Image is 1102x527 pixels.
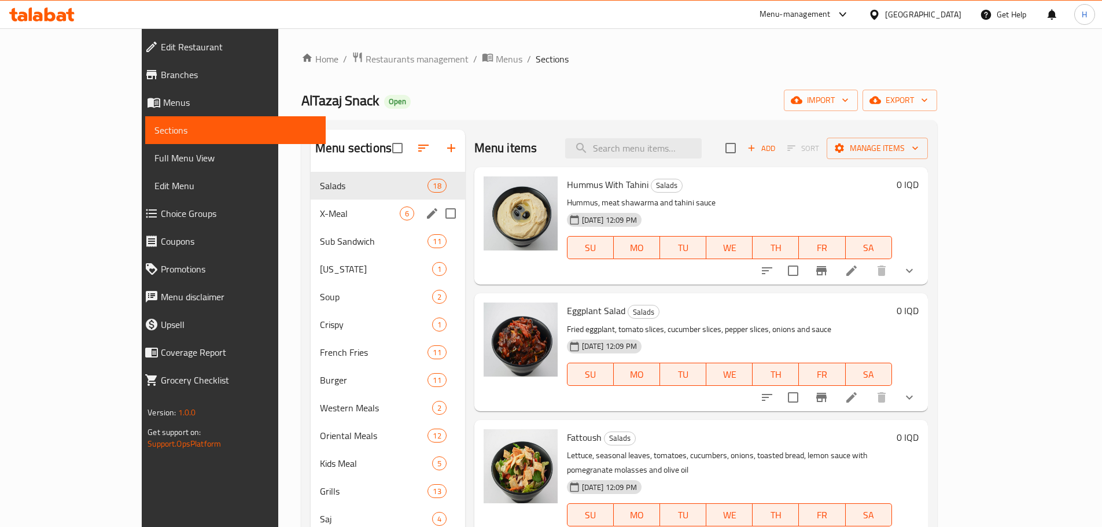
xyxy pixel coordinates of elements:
[1082,8,1087,21] span: H
[311,255,465,283] div: [US_STATE]1
[135,227,326,255] a: Coupons
[567,236,614,259] button: SU
[577,341,642,352] span: [DATE] 12:09 PM
[897,176,919,193] h6: 0 IQD
[618,366,655,383] span: MO
[320,234,427,248] div: Sub Sandwich
[628,305,659,319] div: Salads
[484,303,558,377] img: Eggplant Salad
[665,366,702,383] span: TU
[385,136,410,160] span: Select all sections
[400,208,414,219] span: 6
[432,318,447,331] div: items
[711,366,748,383] span: WE
[433,292,446,303] span: 2
[433,514,446,525] span: 4
[320,207,400,220] span: X-Meal
[301,87,379,113] span: AlTazaj Snack
[161,373,316,387] span: Grocery Checklist
[135,89,326,116] a: Menus
[320,429,427,443] span: Oriental Meals
[432,512,447,526] div: items
[433,403,446,414] span: 2
[163,95,316,109] span: Menus
[651,179,682,192] span: Salads
[863,90,937,111] button: export
[706,363,753,386] button: WE
[743,139,780,157] button: Add
[572,239,609,256] span: SU
[320,401,432,415] span: Western Meals
[178,405,196,420] span: 1.0.0
[320,318,432,331] span: Crispy
[836,141,919,156] span: Manage items
[614,363,660,386] button: MO
[428,180,445,191] span: 18
[161,290,316,304] span: Menu disclaimer
[567,302,625,319] span: Eggplant Salad
[753,503,799,526] button: TH
[527,52,531,66] li: /
[145,172,326,200] a: Edit Menu
[885,8,961,21] div: [GEOGRAPHIC_DATA]
[135,255,326,283] a: Promotions
[135,283,326,311] a: Menu disclaimer
[804,366,841,383] span: FR
[427,179,446,193] div: items
[320,484,427,498] div: Grills
[384,95,411,109] div: Open
[711,239,748,256] span: WE
[473,52,477,66] li: /
[618,239,655,256] span: MO
[311,422,465,449] div: Oriental Meals12
[780,139,827,157] span: Select section first
[148,405,176,420] span: Version:
[651,179,683,193] div: Salads
[567,448,892,477] p: Lettuce, seasonal leaves, tomatoes, cucumbers, onions, toasted bread, lemon sauce with pomegranat...
[148,425,201,440] span: Get support on:
[161,262,316,276] span: Promotions
[311,449,465,477] div: Kids Meal5
[614,236,660,259] button: MO
[161,345,316,359] span: Coverage Report
[428,375,445,386] span: 11
[161,234,316,248] span: Coupons
[760,8,831,21] div: Menu-management
[135,200,326,227] a: Choice Groups
[433,319,446,330] span: 1
[428,486,445,497] span: 13
[432,290,447,304] div: items
[484,176,558,250] img: Hummus With Tahini
[743,139,780,157] span: Add item
[311,283,465,311] div: Soup2
[660,236,706,259] button: TU
[135,366,326,394] a: Grocery Checklist
[665,239,702,256] span: TU
[799,236,845,259] button: FR
[567,322,892,337] p: Fried eggplant, tomato slices, cucumber slices, pepper slices, onions and sauce
[604,432,636,445] div: Salads
[432,401,447,415] div: items
[427,373,446,387] div: items
[718,136,743,160] span: Select section
[320,512,432,526] div: Saj
[850,366,887,383] span: SA
[897,429,919,445] h6: 0 IQD
[753,363,799,386] button: TH
[784,90,858,111] button: import
[757,366,794,383] span: TH
[428,430,445,441] span: 12
[311,227,465,255] div: Sub Sandwich11
[352,51,469,67] a: Restaurants management
[320,262,432,276] div: Kentucky
[868,384,895,411] button: delete
[135,311,326,338] a: Upsell
[320,345,427,359] div: French Fries
[850,507,887,524] span: SA
[895,257,923,285] button: show more
[872,93,928,108] span: export
[474,139,537,157] h2: Menu items
[366,52,469,66] span: Restaurants management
